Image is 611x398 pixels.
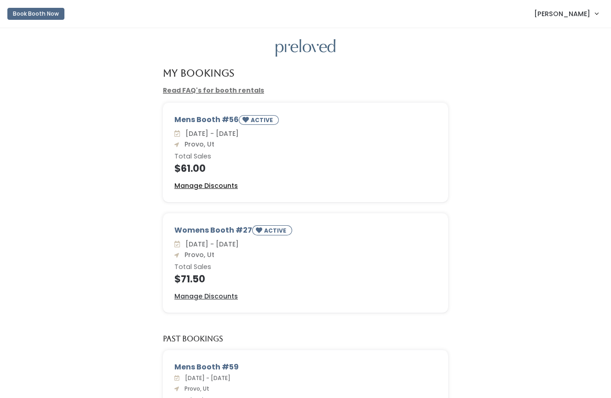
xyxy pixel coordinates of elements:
[534,9,590,19] span: [PERSON_NAME]
[7,4,64,24] a: Book Booth Now
[163,86,264,95] a: Read FAQ's for booth rentals
[174,263,437,271] h6: Total Sales
[163,68,234,78] h4: My Bookings
[182,240,239,249] span: [DATE] - [DATE]
[174,181,238,190] u: Manage Discounts
[174,163,437,174] h4: $61.00
[7,8,64,20] button: Book Booth Now
[525,4,607,23] a: [PERSON_NAME]
[174,225,437,239] div: Womens Booth #27
[182,129,239,138] span: [DATE] - [DATE]
[174,181,238,191] a: Manage Discounts
[174,114,437,129] div: Mens Booth #56
[181,250,214,259] span: Provo, Ut
[181,385,209,392] span: Provo, Ut
[251,116,275,124] small: ACTIVE
[163,335,223,343] h5: Past Bookings
[174,292,238,301] a: Manage Discounts
[181,374,231,382] span: [DATE] - [DATE]
[174,274,437,284] h4: $71.50
[174,362,437,373] div: Mens Booth #59
[181,140,214,149] span: Provo, Ut
[276,39,335,57] img: preloved logo
[174,153,437,160] h6: Total Sales
[264,227,288,234] small: ACTIVE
